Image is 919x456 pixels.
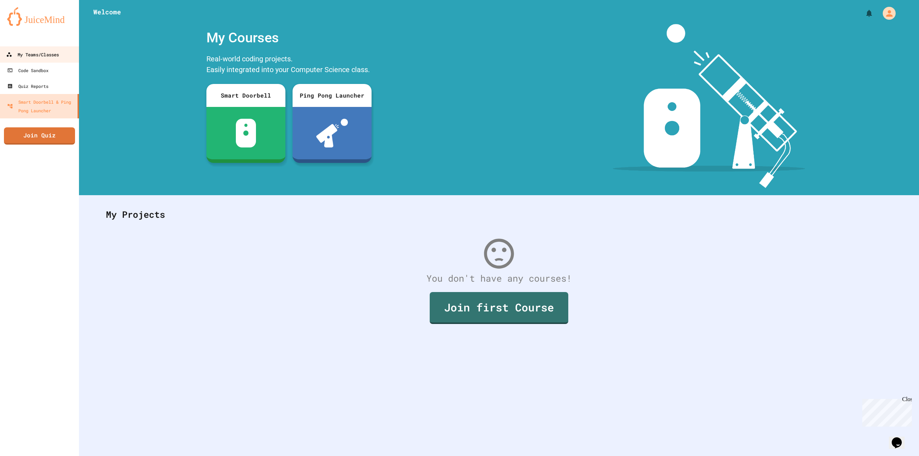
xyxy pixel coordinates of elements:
[316,119,348,147] img: ppl-with-ball.png
[7,7,72,26] img: logo-orange.svg
[203,24,375,52] div: My Courses
[3,3,50,46] div: Chat with us now!Close
[889,427,912,449] iframe: chat widget
[99,272,899,285] div: You don't have any courses!
[7,82,48,90] div: Quiz Reports
[7,66,48,75] div: Code Sandbox
[236,119,256,147] img: sdb-white.svg
[203,52,375,79] div: Real-world coding projects. Easily integrated into your Computer Science class.
[875,5,897,22] div: My Account
[7,98,75,115] div: Smart Doorbell & Ping Pong Launcher
[99,201,899,229] div: My Projects
[852,7,875,19] div: My Notifications
[293,84,372,107] div: Ping Pong Launcher
[206,84,285,107] div: Smart Doorbell
[613,24,805,188] img: banner-image-my-projects.png
[4,127,75,145] a: Join Quiz
[430,292,568,324] a: Join first Course
[859,396,912,427] iframe: chat widget
[6,50,59,59] div: My Teams/Classes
